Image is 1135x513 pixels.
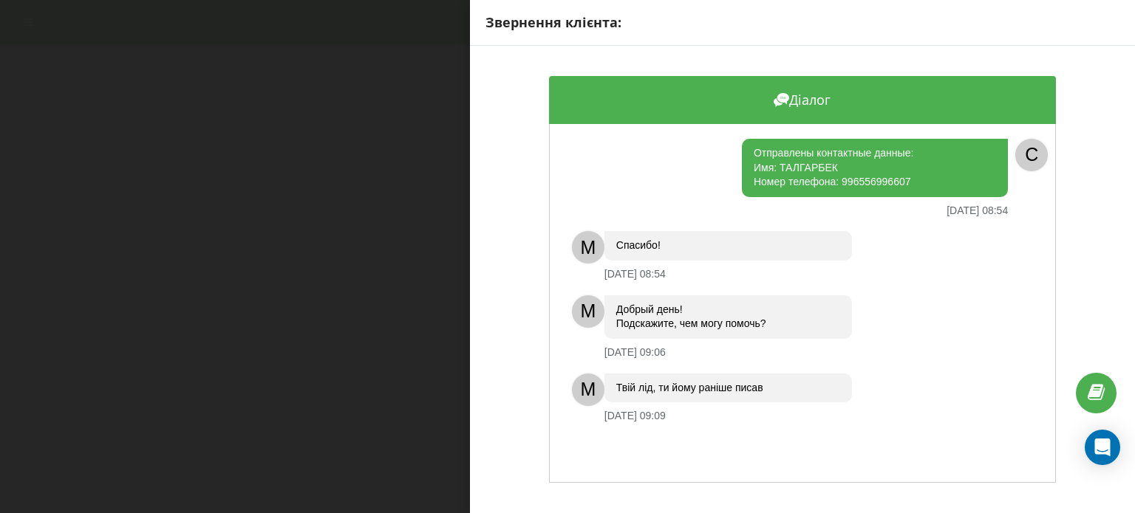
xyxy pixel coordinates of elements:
[572,295,604,328] div: M
[1085,430,1120,465] div: Open Intercom Messenger
[485,13,1119,32] div: Звернення клієнта:
[742,139,1008,197] div: Отправлены контактные данные: Имя: ТАЛГАРБЕК Номер телефона: 996556996607
[604,295,852,339] div: Добрый день! Подскажите, чем могу помочь?
[572,231,604,264] div: M
[604,346,666,359] div: [DATE] 09:06
[604,373,852,403] div: Твій лід, ти йому раніше писав
[604,268,666,280] div: [DATE] 08:54
[572,373,604,406] div: M
[1015,139,1048,171] div: C
[947,204,1008,217] div: [DATE] 08:54
[549,76,1056,124] div: Діалог
[604,231,852,261] div: Спасибо!
[604,410,666,422] div: [DATE] 09:09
